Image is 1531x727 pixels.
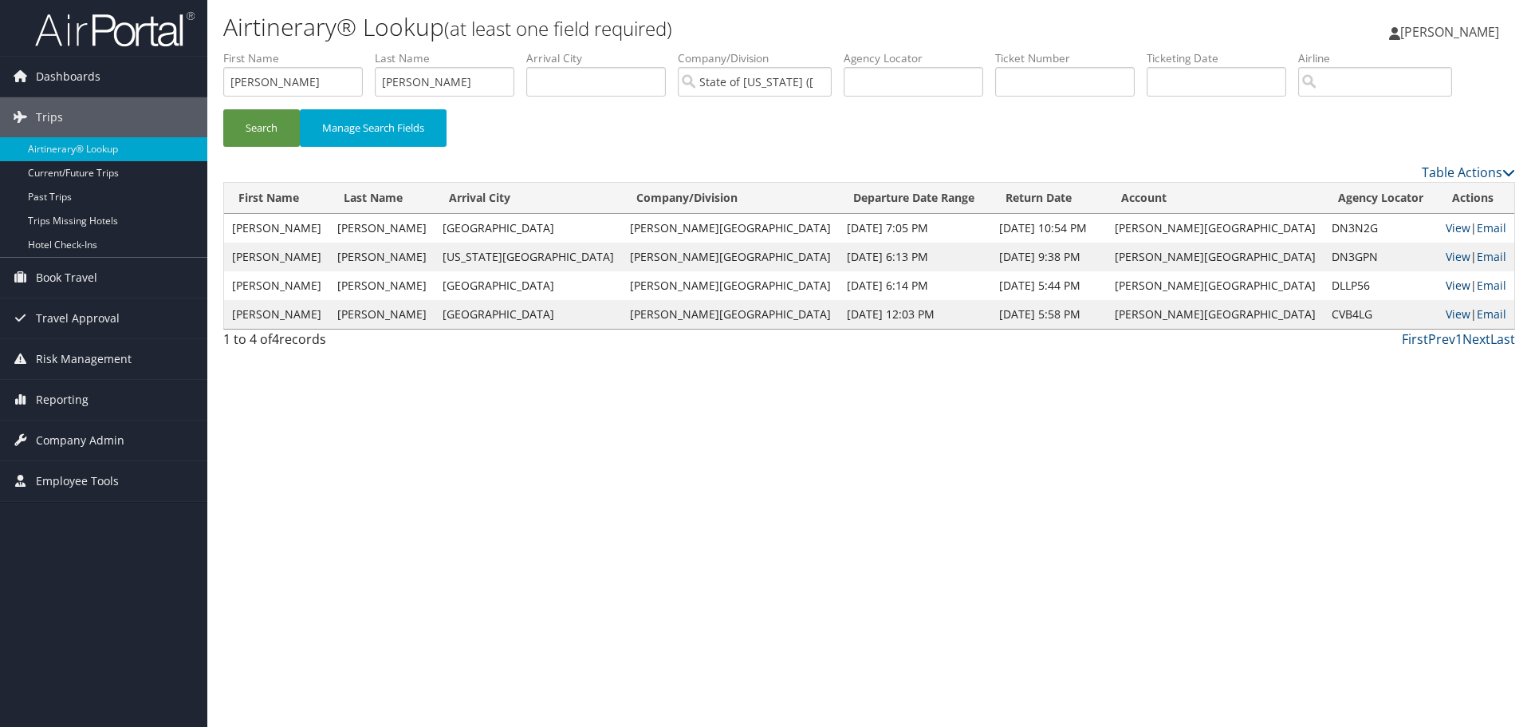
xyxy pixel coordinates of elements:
td: [DATE] 12:03 PM [839,300,991,329]
label: First Name [223,50,375,66]
label: Ticket Number [995,50,1147,66]
a: Next [1462,330,1490,348]
div: 1 to 4 of records [223,330,529,357]
td: [GEOGRAPHIC_DATA] [435,214,622,243]
label: Arrival City [526,50,678,66]
td: [GEOGRAPHIC_DATA] [435,300,622,329]
a: View [1446,249,1470,264]
a: View [1446,278,1470,293]
td: [DATE] 6:13 PM [839,243,991,271]
td: [PERSON_NAME] [224,300,329,329]
th: Return Date: activate to sort column ascending [991,183,1107,214]
span: Trips [36,97,63,137]
td: [DATE] 5:44 PM [991,271,1107,300]
span: Book Travel [36,258,97,298]
td: [PERSON_NAME] [224,214,329,243]
label: Airline [1298,50,1464,66]
span: Reporting [36,380,89,420]
td: [PERSON_NAME] [329,300,435,329]
td: [DATE] 5:58 PM [991,300,1107,329]
td: [US_STATE][GEOGRAPHIC_DATA] [435,243,622,271]
td: [PERSON_NAME][GEOGRAPHIC_DATA] [1107,300,1324,329]
a: Email [1477,220,1506,235]
span: Employee Tools [36,461,119,501]
label: Agency Locator [844,50,995,66]
th: Agency Locator: activate to sort column ascending [1324,183,1438,214]
a: View [1446,220,1470,235]
small: (at least one field required) [444,15,672,41]
td: | [1438,300,1514,329]
td: [PERSON_NAME][GEOGRAPHIC_DATA] [622,243,839,271]
span: Company Admin [36,421,124,460]
td: [PERSON_NAME][GEOGRAPHIC_DATA] [1107,271,1324,300]
a: Email [1477,249,1506,264]
button: Manage Search Fields [300,109,447,147]
th: Departure Date Range: activate to sort column ascending [839,183,991,214]
th: Arrival City: activate to sort column ascending [435,183,622,214]
td: CVB4LG [1324,300,1438,329]
td: | [1438,271,1514,300]
td: [PERSON_NAME] [329,243,435,271]
td: [DATE] 10:54 PM [991,214,1107,243]
a: Prev [1428,330,1455,348]
h1: Airtinerary® Lookup [223,10,1084,44]
td: | [1438,214,1514,243]
td: [PERSON_NAME][GEOGRAPHIC_DATA] [1107,243,1324,271]
td: [PERSON_NAME][GEOGRAPHIC_DATA] [1107,214,1324,243]
td: DLLP56 [1324,271,1438,300]
td: [PERSON_NAME][GEOGRAPHIC_DATA] [622,300,839,329]
td: | [1438,243,1514,271]
a: Table Actions [1422,164,1515,181]
td: [PERSON_NAME] [224,271,329,300]
td: [DATE] 9:38 PM [991,243,1107,271]
th: Actions [1438,183,1514,214]
a: 1 [1455,330,1462,348]
button: Search [223,109,300,147]
label: Ticketing Date [1147,50,1298,66]
td: [PERSON_NAME] [329,271,435,300]
img: airportal-logo.png [35,10,195,48]
td: DN3GPN [1324,243,1438,271]
th: Company/Division [622,183,839,214]
a: First [1402,330,1428,348]
td: [PERSON_NAME] [329,214,435,243]
td: [GEOGRAPHIC_DATA] [435,271,622,300]
td: [PERSON_NAME][GEOGRAPHIC_DATA] [622,271,839,300]
a: Email [1477,306,1506,322]
span: Risk Management [36,339,132,379]
td: [PERSON_NAME] [224,243,329,271]
td: [DATE] 7:05 PM [839,214,991,243]
th: First Name: activate to sort column ascending [224,183,329,214]
label: Last Name [375,50,526,66]
a: View [1446,306,1470,322]
a: Last [1490,330,1515,348]
span: [PERSON_NAME] [1400,23,1499,41]
span: 4 [272,330,279,348]
td: DN3N2G [1324,214,1438,243]
span: Dashboards [36,57,100,97]
th: Last Name: activate to sort column ascending [329,183,435,214]
td: [DATE] 6:14 PM [839,271,991,300]
td: [PERSON_NAME][GEOGRAPHIC_DATA] [622,214,839,243]
a: [PERSON_NAME] [1389,8,1515,56]
a: Email [1477,278,1506,293]
span: Travel Approval [36,298,120,338]
th: Account: activate to sort column ascending [1107,183,1324,214]
label: Company/Division [678,50,844,66]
